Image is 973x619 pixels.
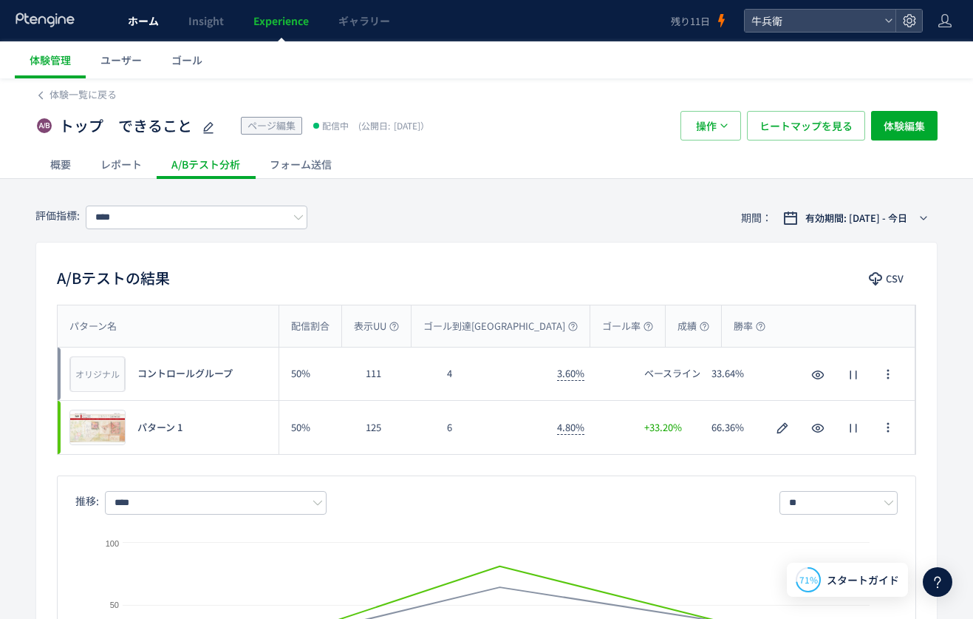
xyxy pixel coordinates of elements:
[188,13,224,28] span: Insight
[291,319,330,334] span: 配信割合
[759,111,853,141] span: ヒートマップを見る
[137,367,233,381] span: コントロールグループ
[279,401,354,454] div: 50%
[884,111,925,141] span: 体験編集
[253,13,309,28] span: Experience
[137,421,182,435] span: パターン 1
[747,10,878,32] span: 牛兵衛
[774,206,938,230] button: 有効期間: [DATE] - 今日
[106,539,119,548] text: 100
[354,348,435,400] div: 111
[747,111,865,141] button: ヒートマップを見る
[35,149,86,179] div: 概要
[799,573,818,586] span: 71%
[279,348,354,400] div: 50%
[805,211,907,226] span: 有効期間: [DATE] - 今日
[171,53,202,67] span: ゴール
[557,366,584,381] span: 3.60%
[100,53,142,67] span: ユーザー
[423,319,578,334] span: ゴール到達[GEOGRAPHIC_DATA]
[35,208,80,223] span: 評価指標:
[69,319,117,334] span: パターン名
[70,410,125,444] img: 56e0f0e2c75a5f88bd89c2246a158a9b1755302710427.jpeg
[557,420,584,435] span: 4.80%
[696,111,717,141] span: 操作
[59,115,192,137] span: トップ できること
[86,149,157,179] div: レポート
[677,319,709,334] span: 成績
[157,149,255,179] div: A/Bテスト分析
[354,401,435,454] div: 125
[255,149,346,179] div: フォーム送信
[858,267,916,291] button: CSV
[734,319,765,334] span: 勝率
[49,87,117,101] span: 体験一覧に戻る
[110,601,119,609] text: 50
[128,13,159,28] span: ホーム
[355,119,429,132] span: [DATE]）
[354,319,399,334] span: 表示UU
[435,348,545,400] div: 4
[871,111,938,141] button: 体験編集
[700,401,768,454] div: 66.36%
[827,572,899,588] span: スタートガイド
[75,493,99,508] span: 推移:
[338,13,390,28] span: ギャラリー
[741,206,772,230] span: 期間：
[644,421,682,435] span: +33.20%
[322,118,349,133] span: 配信中
[30,53,71,67] span: 体験管理
[700,348,768,400] div: 33.64%
[680,111,741,141] button: 操作
[602,319,653,334] span: ゴール率
[886,267,904,291] span: CSV
[57,266,170,290] h2: A/Bテストの結果
[247,118,296,132] span: ページ編集
[70,356,125,392] div: オリジナル
[435,401,545,454] div: 6
[358,119,390,132] span: (公開日:
[671,14,710,28] span: 残り11日
[644,367,701,381] span: ベースライン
